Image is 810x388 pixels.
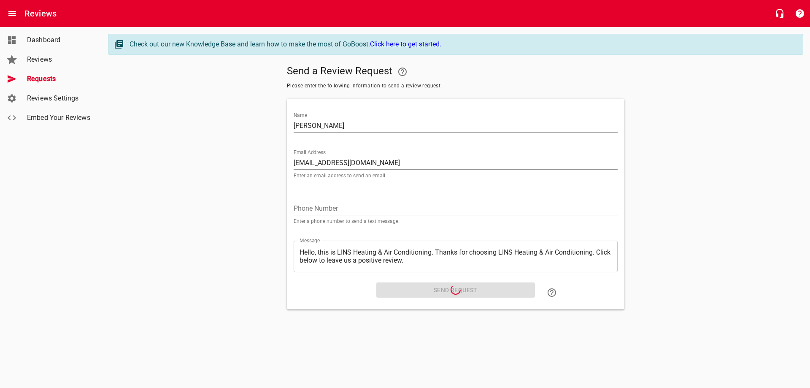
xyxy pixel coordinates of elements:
[27,35,91,45] span: Dashboard
[294,150,326,155] label: Email Address
[370,40,441,48] a: Click here to get started.
[27,113,91,123] span: Embed Your Reviews
[287,62,624,82] h5: Send a Review Request
[294,173,618,178] p: Enter an email address to send an email.
[294,113,307,118] label: Name
[24,7,57,20] h6: Reviews
[300,248,612,264] textarea: Hello, this is LINS Heating & Air Conditioning. Thanks for choosing LINS Heating & Air Conditioni...
[130,39,794,49] div: Check out our new Knowledge Base and learn how to make the most of GoBoost.
[27,54,91,65] span: Reviews
[790,3,810,24] button: Support Portal
[392,62,413,82] a: Your Google or Facebook account must be connected to "Send a Review Request"
[2,3,22,24] button: Open drawer
[27,74,91,84] span: Requests
[287,82,624,90] span: Please enter the following information to send a review request.
[542,282,562,303] a: Learn how to "Send a Review Request"
[27,93,91,103] span: Reviews Settings
[294,219,618,224] p: Enter a phone number to send a text message.
[769,3,790,24] button: Live Chat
